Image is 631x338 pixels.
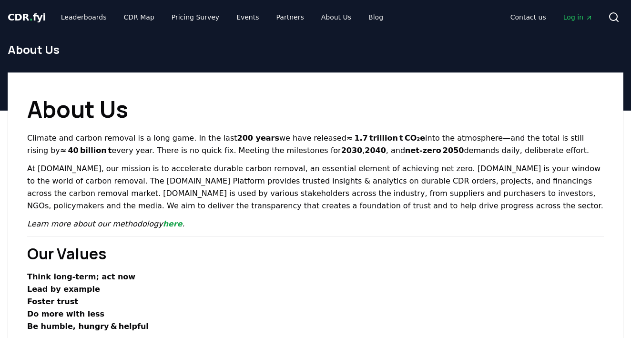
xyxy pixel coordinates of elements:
strong: Do more with less [27,309,104,318]
a: About Us [314,9,359,26]
strong: Think long‑term; act now [27,272,135,281]
strong: 2030 [341,146,363,155]
a: Pricing Survey [164,9,227,26]
p: At [DOMAIN_NAME], our mission is to accelerate durable carbon removal, an essential element of ac... [27,163,604,212]
a: Contact us [503,9,554,26]
span: . [30,11,33,23]
strong: 2040 [365,146,386,155]
h2: Our Values [27,242,604,265]
span: CDR fyi [8,11,46,23]
nav: Main [503,9,600,26]
strong: ≈ 1.7 trillion t CO₂e [346,133,425,143]
a: CDR Map [116,9,162,26]
h1: About Us [27,92,604,126]
strong: Lead by example [27,285,100,294]
span: Log in [563,12,593,22]
strong: Foster trust [27,297,78,306]
strong: net‑zero 2050 [405,146,464,155]
a: here [163,219,183,228]
a: Leaderboards [53,9,114,26]
em: Learn more about our methodology . [27,219,185,228]
a: CDR.fyi [8,10,46,24]
a: Partners [269,9,312,26]
a: Log in [556,9,600,26]
strong: 200 years [237,133,279,143]
nav: Main [53,9,391,26]
strong: Be humble, hungry & helpful [27,322,149,331]
a: Events [229,9,266,26]
h1: About Us [8,42,623,57]
p: Climate and carbon removal is a long game. In the last we have released into the atmosphere—and t... [27,132,604,157]
strong: ≈ 40 billion t [60,146,112,155]
a: Blog [361,9,391,26]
